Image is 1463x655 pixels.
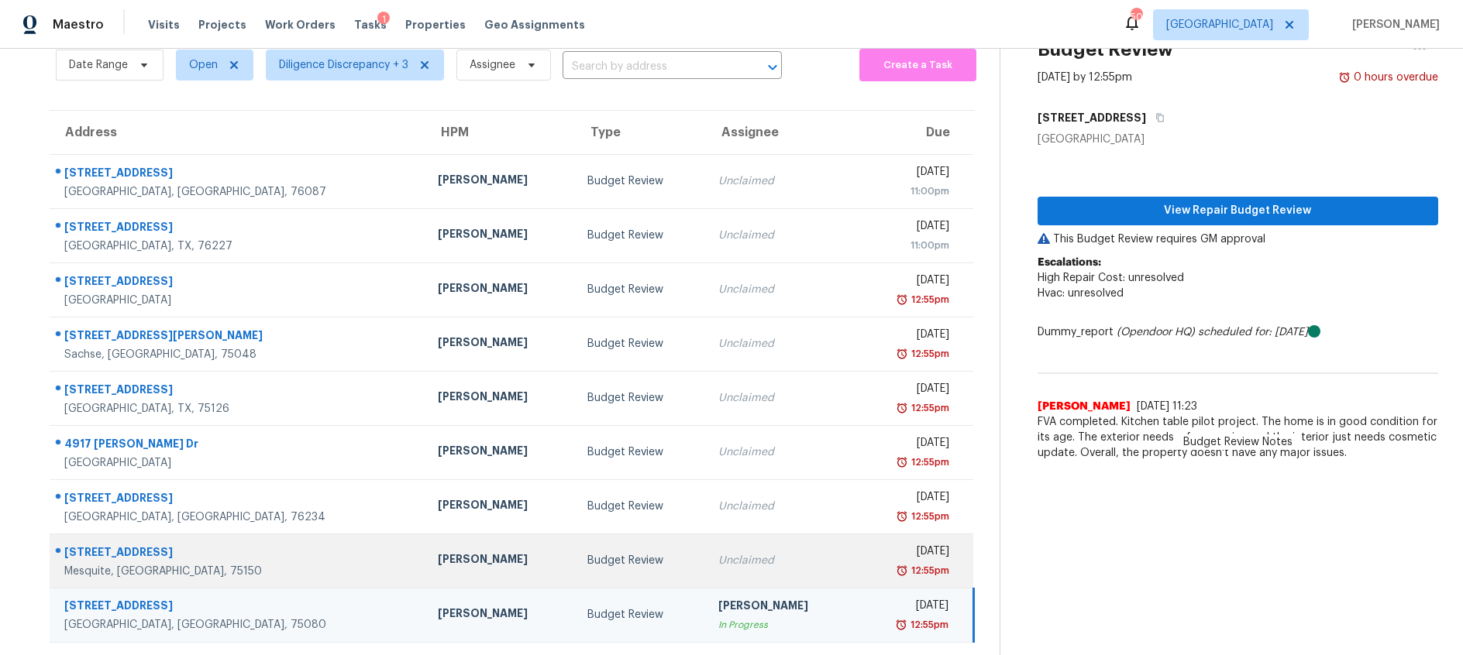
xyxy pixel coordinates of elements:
i: (Opendoor HQ) [1117,327,1195,338]
input: Search by address [563,55,738,79]
div: [PERSON_NAME] [438,605,563,625]
div: Budget Review [587,282,694,297]
div: [STREET_ADDRESS][PERSON_NAME] [64,327,413,347]
span: [GEOGRAPHIC_DATA] [1166,17,1273,33]
div: 12:55pm [908,400,949,416]
span: Create a Task [867,57,969,74]
th: Assignee [706,111,855,154]
div: [STREET_ADDRESS] [64,273,413,293]
div: In Progress [718,617,843,633]
div: 12:55pm [908,509,949,524]
div: Budget Review [587,499,694,514]
div: [STREET_ADDRESS] [64,598,413,617]
div: Unclaimed [718,282,843,297]
div: [STREET_ADDRESS] [64,490,413,509]
div: [STREET_ADDRESS] [64,544,413,564]
div: [PERSON_NAME] [718,598,843,617]
th: Type [575,111,706,154]
div: Budget Review [587,553,694,568]
th: HPM [425,111,575,154]
div: [PERSON_NAME] [438,334,563,354]
span: Work Orders [265,17,336,33]
div: [DATE] [867,327,949,346]
span: Visits [148,17,180,33]
span: Tasks [354,19,387,30]
div: [GEOGRAPHIC_DATA], [GEOGRAPHIC_DATA], 75080 [64,617,413,633]
img: Overdue Alarm Icon [896,509,908,524]
span: FVA completed. Kitchen table pilot project. The home is in good condition for its age. The exteri... [1038,414,1438,461]
span: Open [189,57,218,73]
span: View Repair Budget Review [1050,201,1426,221]
img: Overdue Alarm Icon [895,617,907,633]
span: [PERSON_NAME] [1038,399,1131,414]
div: Unclaimed [718,390,843,406]
h5: [STREET_ADDRESS] [1038,110,1146,125]
div: [PERSON_NAME] [438,226,563,245]
div: 0 hours overdue [1351,70,1438,85]
div: 12:55pm [907,617,948,633]
img: Overdue Alarm Icon [896,563,908,578]
th: Address [50,111,425,154]
div: [GEOGRAPHIC_DATA], TX, 75126 [64,401,413,417]
img: Overdue Alarm Icon [896,454,908,470]
span: [PERSON_NAME] [1346,17,1440,33]
i: scheduled for: [DATE] [1198,327,1308,338]
div: 4917 [PERSON_NAME] Dr [64,436,413,455]
div: Budget Review [587,173,694,189]
div: [STREET_ADDRESS] [64,382,413,401]
span: Projects [198,17,246,33]
div: [DATE] [867,164,949,183]
span: Hvac: unresolved [1038,288,1124,299]
img: Overdue Alarm Icon [896,346,908,362]
img: Overdue Alarm Icon [896,292,908,307]
span: Assignee [470,57,515,73]
div: [PERSON_NAME] [438,497,563,516]
img: Overdue Alarm Icon [1338,70,1351,85]
div: [PERSON_NAME] [438,172,563,191]
span: Diligence Discrepancy + 3 [279,57,408,73]
div: Dummy_report [1038,324,1438,340]
div: 12:55pm [908,454,949,470]
p: This Budget Review requires GM approval [1038,231,1438,247]
div: 50 [1131,9,1141,25]
div: Unclaimed [718,173,843,189]
span: Date Range [69,57,128,73]
div: [GEOGRAPHIC_DATA] [64,455,413,471]
div: [DATE] by 12:55pm [1038,70,1132,85]
div: 12:55pm [908,563,949,578]
div: 11:00pm [867,183,949,199]
div: [DATE] [867,218,949,238]
div: 1 [377,12,390,27]
div: Budget Review [587,336,694,352]
div: [GEOGRAPHIC_DATA], [GEOGRAPHIC_DATA], 76087 [64,184,413,200]
div: Mesquite, [GEOGRAPHIC_DATA], 75150 [64,564,413,579]
div: [DATE] [867,435,949,454]
div: [PERSON_NAME] [438,389,563,408]
div: [GEOGRAPHIC_DATA] [64,293,413,308]
div: Budget Review [587,390,694,406]
div: [STREET_ADDRESS] [64,219,413,238]
div: Unclaimed [718,499,843,514]
div: Budget Review [587,607,694,622]
div: [STREET_ADDRESS] [64,165,413,184]
div: Budget Review [587,228,694,243]
button: Copy Address [1146,104,1167,132]
div: Unclaimed [718,553,843,568]
div: [DATE] [867,273,949,292]
div: [GEOGRAPHIC_DATA], TX, 76227 [64,238,413,254]
div: Unclaimed [718,228,843,243]
div: [GEOGRAPHIC_DATA] [1038,132,1438,147]
th: Due [855,111,973,154]
span: Maestro [53,17,104,33]
div: [DATE] [867,489,949,509]
span: Properties [405,17,466,33]
div: [GEOGRAPHIC_DATA], [GEOGRAPHIC_DATA], 76234 [64,509,413,525]
img: Overdue Alarm Icon [896,400,908,416]
span: High Repair Cost: unresolved [1038,273,1184,283]
div: Sachse, [GEOGRAPHIC_DATA], 75048 [64,347,413,362]
div: [DATE] [867,598,948,617]
div: 12:55pm [908,346,949,362]
span: [DATE] 11:23 [1137,401,1197,412]
div: 12:55pm [908,292,949,307]
div: [PERSON_NAME] [438,443,563,462]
